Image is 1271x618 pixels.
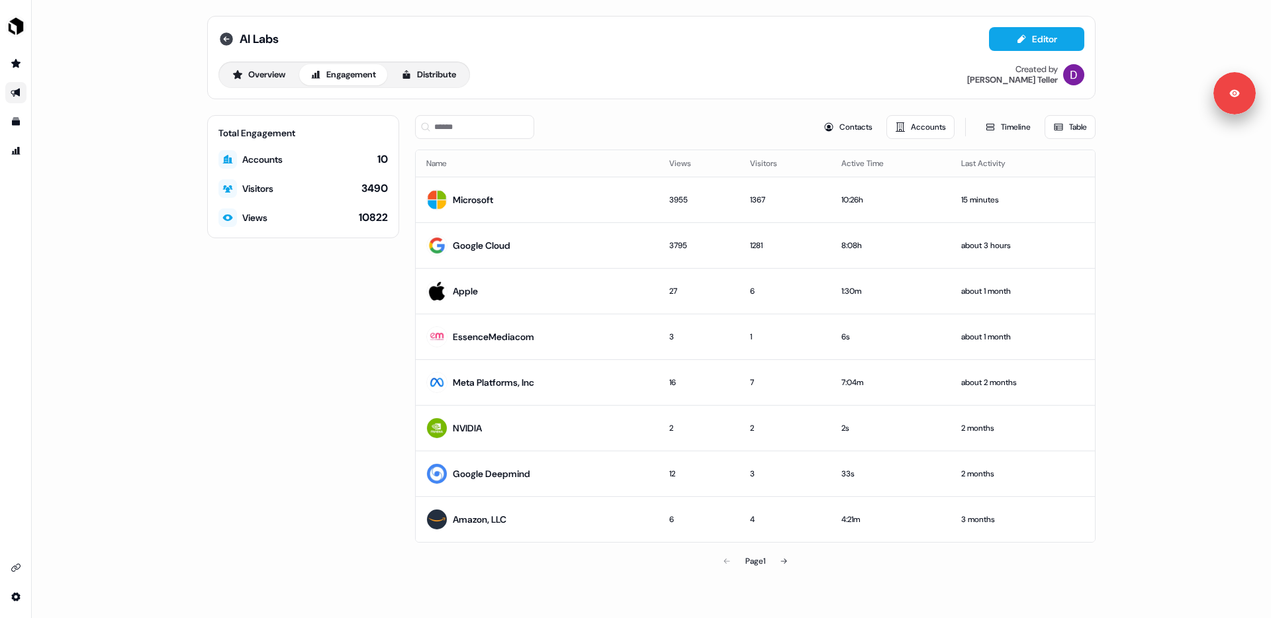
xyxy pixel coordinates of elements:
div: Microsoft [453,193,493,206]
a: Go to integrations [5,586,26,607]
div: [PERSON_NAME] Teller [967,75,1058,85]
div: 7:04m [841,376,940,389]
div: 6s [841,330,940,343]
div: 1:30m [841,285,940,298]
div: 1281 [750,239,820,252]
div: 2 months [961,421,1084,435]
div: Visitors [242,182,273,195]
div: 16 [669,376,729,389]
div: Meta Platforms, Inc [453,376,534,389]
div: 4 [750,513,820,526]
button: Table [1045,115,1096,139]
div: Google Deepmind [453,467,530,480]
div: 27 [669,285,729,298]
div: Total Engagement [218,126,388,140]
div: 3955 [669,193,729,206]
button: Timeline [976,115,1039,139]
button: Engagement [299,64,387,85]
button: Overview [221,64,297,85]
div: 4:21m [841,513,940,526]
div: 10:26h [841,193,940,206]
a: Go to attribution [5,140,26,161]
th: Active Time [831,150,951,177]
div: Accounts [242,153,283,166]
div: 8:08h [841,239,940,252]
div: 3 months [961,513,1084,526]
a: Go to prospects [5,53,26,74]
th: Views [659,150,739,177]
a: Editor [989,34,1084,48]
img: Drew [1063,64,1084,85]
div: Amazon, LLC [453,513,506,526]
div: Apple [453,285,478,298]
div: 2s [841,421,940,435]
div: 10 [377,152,388,167]
div: NVIDIA [453,421,482,435]
div: about 1 month [961,330,1084,343]
div: Google Cloud [453,239,510,252]
div: about 2 months [961,376,1084,389]
button: Accounts [886,115,955,139]
button: Contacts [815,115,881,139]
div: 12 [669,467,729,480]
th: Name [416,150,659,177]
div: 1367 [750,193,820,206]
div: EssenceMediacom [453,330,534,343]
div: 3 [750,467,820,480]
div: 7 [750,376,820,389]
div: 3 [669,330,729,343]
div: 3490 [361,181,388,196]
div: Views [242,211,267,224]
button: Distribute [390,64,467,85]
div: Created by [1015,64,1058,75]
th: Visitors [739,150,830,177]
a: Go to outbound experience [5,82,26,103]
div: 6 [750,285,820,298]
div: 15 minutes [961,193,1084,206]
div: 3795 [669,239,729,252]
div: about 1 month [961,285,1084,298]
a: Go to templates [5,111,26,132]
div: Page 1 [745,554,765,568]
div: 1 [750,330,820,343]
a: Go to integrations [5,557,26,578]
div: about 3 hours [961,239,1084,252]
div: 2 months [961,467,1084,480]
div: 2 [669,421,729,435]
div: 2 [750,421,820,435]
div: 33s [841,467,940,480]
th: Last Activity [951,150,1095,177]
div: 6 [669,513,729,526]
button: Editor [989,27,1084,51]
span: AI Labs [240,31,279,47]
div: 10822 [359,210,388,225]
